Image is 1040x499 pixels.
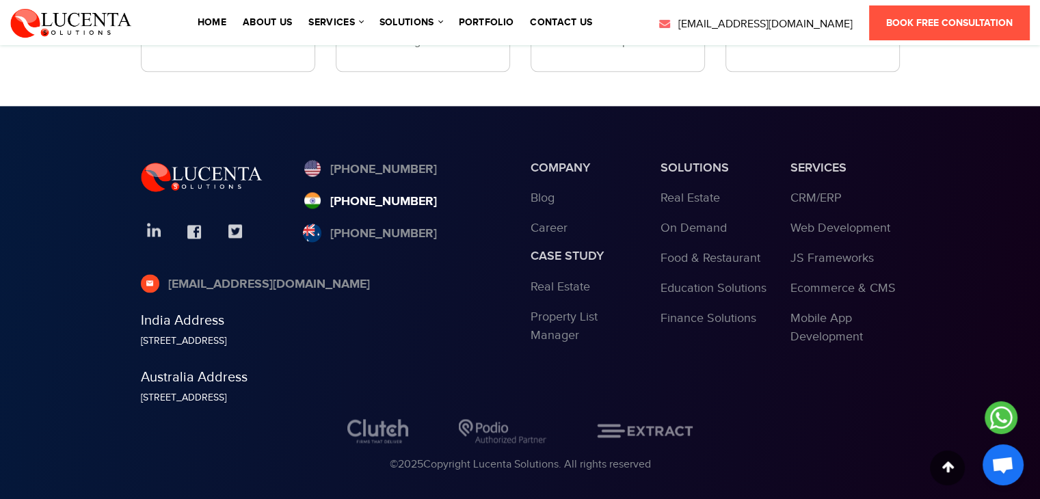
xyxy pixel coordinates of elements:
h3: Solutions [661,161,770,176]
a: Education Solutions [661,281,766,295]
a: Career [531,221,568,235]
a: [EMAIL_ADDRESS][DOMAIN_NAME] [141,275,370,294]
a: [EMAIL_ADDRESS][DOMAIN_NAME] [658,16,853,33]
h5: India Address [141,312,510,329]
a: Mobile App Development [790,311,863,344]
a: Food & Restaurant [661,251,760,265]
h5: Australia Address [141,369,510,386]
a: Ecommerce & CMS [790,281,896,295]
a: portfolio [459,18,514,27]
a: solutions [379,18,442,27]
span: Book Free Consultation [886,17,1013,29]
a: About Us [243,18,292,27]
a: Real Estate [531,280,590,294]
img: Podio [459,419,546,443]
a: Book Free Consultation [869,5,1030,40]
img: EXTRACT [597,424,693,437]
img: Lucenta Solutions [141,161,263,192]
a: On Demand [661,221,727,235]
a: JS Frameworks [790,251,874,265]
a: [PHONE_NUMBER] [303,193,437,211]
a: Real Estate [661,191,720,205]
h3: Company [531,161,640,176]
a: services [308,18,362,27]
h3: Case study [531,249,640,264]
a: Blog [531,191,555,205]
div: © Copyright Lucenta Solutions. All rights reserved [141,457,900,473]
a: CRM/ERP [790,191,842,205]
a: [PHONE_NUMBER] [303,225,437,243]
h3: services [790,161,900,176]
div: [STREET_ADDRESS] [141,391,510,405]
img: Clutch [347,419,408,443]
div: [STREET_ADDRESS] [141,334,510,349]
a: Finance Solutions [661,311,756,325]
a: Property List Manager [531,310,598,342]
a: Home [198,18,226,27]
div: Open chat [983,444,1024,485]
a: [PHONE_NUMBER] [303,161,437,179]
a: Web Development [790,221,890,235]
a: contact us [530,18,592,27]
img: Lucenta Solutions [10,7,132,38]
span: 2025 [398,458,423,471]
